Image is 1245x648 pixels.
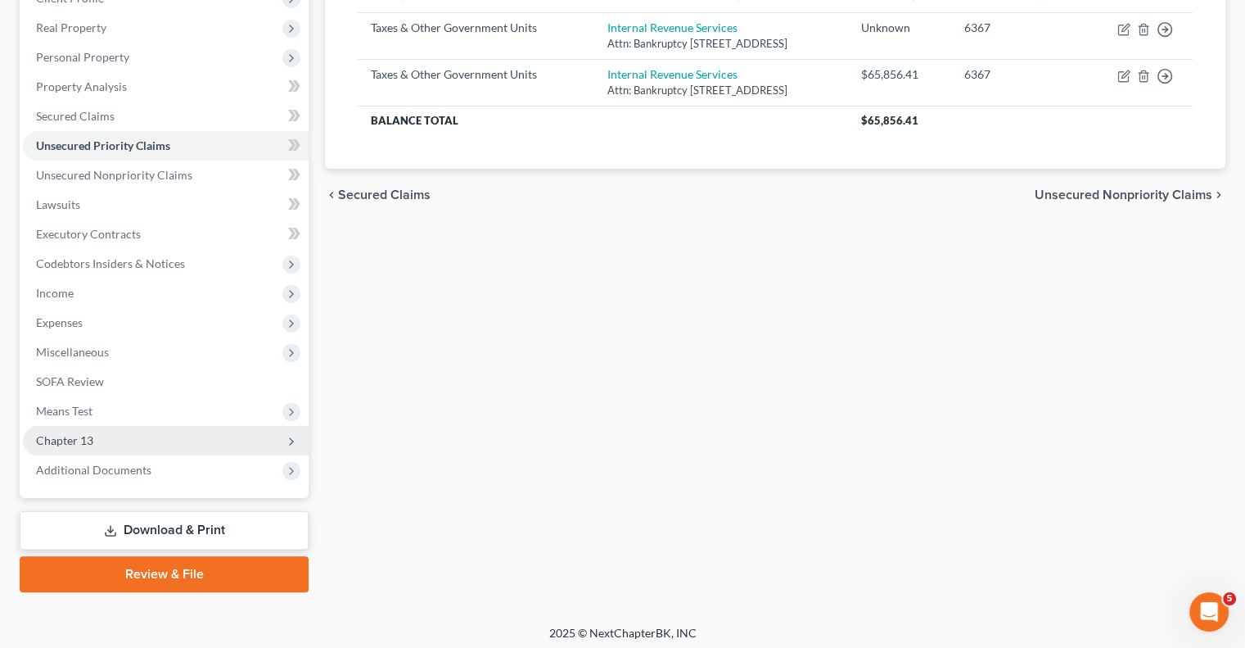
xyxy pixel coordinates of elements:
[20,556,309,592] a: Review & File
[964,66,1071,83] div: 6367
[36,168,192,182] span: Unsecured Nonpriority Claims
[861,20,937,36] div: Unknown
[36,345,109,359] span: Miscellaneous
[23,367,309,397] a: SOFA Review
[36,404,92,418] span: Means Test
[1223,592,1236,605] span: 5
[607,36,835,52] div: Attn: Bankruptcy [STREET_ADDRESS]
[36,463,151,477] span: Additional Documents
[325,188,431,202] button: chevron_left Secured Claims
[23,72,309,102] a: Property Analysis
[607,67,738,81] a: Internal Revenue Services
[36,197,80,211] span: Lawsuits
[1212,188,1225,202] i: chevron_right
[36,315,83,329] span: Expenses
[23,102,309,131] a: Secured Claims
[325,188,338,202] i: chevron_left
[1189,592,1229,632] iframe: Intercom live chat
[36,50,129,64] span: Personal Property
[1035,188,1212,202] span: Unsecured Nonpriority Claims
[23,220,309,249] a: Executory Contracts
[36,286,74,300] span: Income
[36,374,104,388] span: SOFA Review
[1035,188,1225,202] button: Unsecured Nonpriority Claims chevron_right
[36,227,141,241] span: Executory Contracts
[23,161,309,190] a: Unsecured Nonpriority Claims
[358,106,848,135] th: Balance Total
[20,511,309,550] a: Download & Print
[23,190,309,220] a: Lawsuits
[36,256,185,270] span: Codebtors Insiders & Notices
[861,66,937,83] div: $65,856.41
[36,138,170,152] span: Unsecured Priority Claims
[371,20,581,36] div: Taxes & Other Government Units
[36,109,115,123] span: Secured Claims
[23,131,309,161] a: Unsecured Priority Claims
[861,114,918,127] span: $65,856.41
[371,66,581,83] div: Taxes & Other Government Units
[607,83,835,98] div: Attn: Bankruptcy [STREET_ADDRESS]
[36,20,106,34] span: Real Property
[36,433,93,447] span: Chapter 13
[964,20,1071,36] div: 6367
[36,79,127,93] span: Property Analysis
[338,188,431,202] span: Secured Claims
[607,20,738,34] a: Internal Revenue Services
